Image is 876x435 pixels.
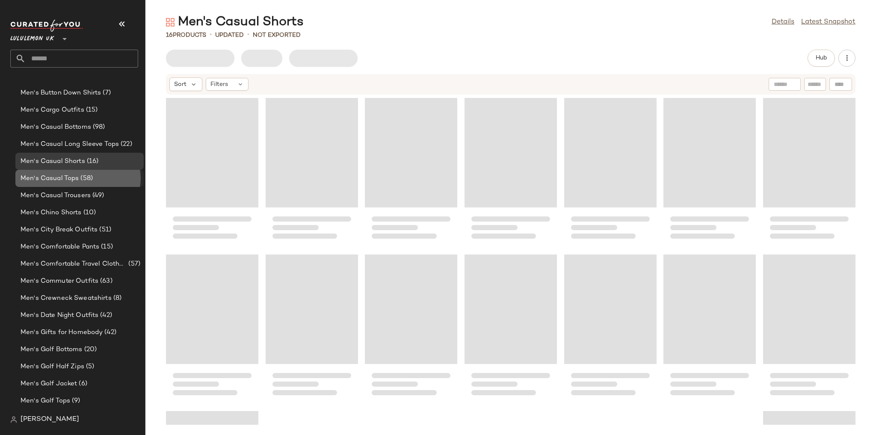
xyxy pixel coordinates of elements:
[77,379,87,389] span: (6)
[210,80,228,89] span: Filters
[21,225,98,235] span: Men's City Break Outfits
[166,253,258,403] div: Loading...
[174,80,186,89] span: Sort
[119,139,132,149] span: (22)
[21,139,119,149] span: Men's Casual Long Sleeve Tops
[10,20,83,32] img: cfy_white_logo.C9jOOHJF.svg
[21,311,98,320] span: Men's Date Night Outfits
[21,105,84,115] span: Men's Cargo Outfits
[21,293,112,303] span: Men's Crewneck Sweatshirts
[98,311,112,320] span: (42)
[21,88,101,98] span: Men's Button Down Shirts
[763,97,855,246] div: Loading...
[564,97,657,246] div: Loading...
[21,396,70,406] span: Men's Golf Tops
[465,97,557,246] div: Loading...
[21,122,91,132] span: Men's Casual Bottoms
[166,97,258,246] div: Loading...
[166,18,175,27] img: svg%3e
[772,17,794,27] a: Details
[82,208,96,218] span: (10)
[101,88,110,98] span: (7)
[70,396,80,406] span: (9)
[21,208,82,218] span: Men's Chino Shorts
[815,55,827,62] span: Hub
[21,276,98,286] span: Men's Commuter Outfits
[21,328,103,337] span: Men's Gifts for Homebody
[98,225,111,235] span: (51)
[84,362,94,372] span: (5)
[266,253,358,403] div: Loading...
[21,362,84,372] span: Men's Golf Half Zips
[564,253,657,403] div: Loading...
[103,328,116,337] span: (42)
[21,174,79,183] span: Men's Casual Tops
[166,14,304,31] div: Men's Casual Shorts
[166,32,173,38] span: 16
[465,253,557,403] div: Loading...
[365,97,457,246] div: Loading...
[247,30,249,40] span: •
[91,122,105,132] span: (98)
[21,157,85,166] span: Men's Casual Shorts
[21,414,79,425] span: [PERSON_NAME]
[10,416,17,423] img: svg%3e
[365,253,457,403] div: Loading...
[166,31,206,40] div: Products
[21,191,91,201] span: Men's Casual Trousers
[215,31,244,40] p: updated
[79,174,93,183] span: (58)
[21,379,77,389] span: Men's Golf Jacket
[253,31,301,40] p: Not Exported
[663,253,756,403] div: Loading...
[10,29,54,44] span: Lululemon UK
[83,345,97,355] span: (20)
[21,259,127,269] span: Men's Comfortable Travel Clothes
[663,97,756,246] div: Loading...
[112,293,121,303] span: (8)
[21,345,83,355] span: Men's Golf Bottoms
[21,242,99,252] span: Men's Comfortable Pants
[808,50,835,67] button: Hub
[763,253,855,403] div: Loading...
[85,157,99,166] span: (16)
[98,276,112,286] span: (63)
[84,105,98,115] span: (15)
[91,191,104,201] span: (49)
[99,242,113,252] span: (15)
[127,259,140,269] span: (57)
[210,30,212,40] span: •
[266,97,358,246] div: Loading...
[801,17,855,27] a: Latest Snapshot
